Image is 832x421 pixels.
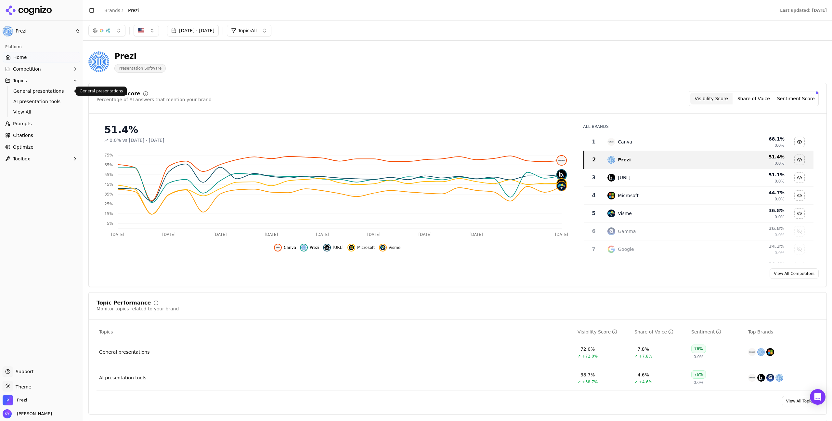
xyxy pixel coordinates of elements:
button: Hide canva data [794,137,805,147]
span: 0.0% [774,214,785,220]
tspan: [DATE] [316,232,329,237]
button: Competition [3,64,80,74]
tr: 6gammaGamma36.8%0.0%Show gamma data [584,223,813,240]
img: prezi [301,245,306,250]
div: Prezi [618,156,631,163]
a: AI presentation tools [11,97,72,106]
tr: 1canvaCanva68.1%0.0%Hide canva data [584,133,813,151]
tr: 2preziPrezi51.4%0.0%Hide prezi data [584,151,813,169]
tspan: [DATE] [111,232,124,237]
div: Platform [3,42,80,52]
div: Monitor topics related to your brand [97,306,179,312]
img: prezi [775,374,783,382]
img: beautiful.ai [607,174,615,182]
button: Hide microsoft data [794,190,805,201]
tspan: 65% [104,163,113,167]
span: View All [13,109,70,115]
tspan: 15% [104,211,113,216]
span: +4.6% [639,379,652,385]
div: Microsoft [618,192,639,199]
span: Theme [13,384,31,389]
button: [DATE] - [DATE] [167,25,219,36]
span: Prezi [128,7,139,14]
span: Topic: All [238,27,257,34]
img: Prezi [88,51,109,72]
button: Hide prezi data [300,244,319,251]
span: 0.0% [694,380,704,385]
img: canva [275,245,280,250]
button: Hide beautiful.ai data [323,244,344,251]
img: beautiful.ai [557,170,566,179]
div: 24.4 % [724,261,785,267]
tr: 3beautiful.ai[URL]51.1%0.0%Hide beautiful.ai data [584,169,813,187]
img: US [138,27,144,34]
tspan: 55% [104,172,113,177]
span: 0.0% [774,232,785,238]
tspan: 75% [104,153,113,157]
img: visme [557,182,566,191]
span: 0.0% [110,137,121,143]
span: 0.0% [694,354,704,360]
img: microsoft [766,348,774,356]
img: Prezi [3,395,13,405]
tspan: 45% [104,182,113,187]
div: 34.3 % [724,243,785,250]
button: Sentiment Score [775,93,817,104]
div: 76% [691,370,706,379]
div: 2 [587,156,601,164]
nav: breadcrumb [104,7,139,14]
button: Hide canva data [274,244,296,251]
th: shareOfVoice [632,325,689,339]
div: General presentations [99,349,150,355]
th: sentiment [689,325,746,339]
button: Hide beautiful.ai data [794,172,805,183]
div: Canva [618,139,632,145]
button: Open organization switcher [3,395,27,405]
div: 51.4% [104,124,570,136]
div: All Brands [583,124,813,129]
div: Prezi [114,51,166,61]
a: View All Competitors [770,268,819,279]
span: vs [DATE] - [DATE] [123,137,164,143]
span: Prezi [17,397,27,403]
div: Visibility Score [578,329,617,335]
div: Percentage of AI answers that mention your brand [97,96,212,103]
th: Top Brands [746,325,819,339]
span: 0.0% [774,250,785,255]
img: Prezi [3,26,13,36]
span: Support [13,368,33,375]
a: AI presentation tools [99,374,146,381]
img: visme [607,210,615,217]
div: 36.8 % [724,225,785,232]
span: +72.0% [582,354,598,359]
div: 7 [586,245,601,253]
button: Show google data [794,244,805,254]
span: Microsoft [357,245,375,250]
div: 51.1 % [724,171,785,178]
div: 7.8% [638,346,649,352]
span: Competition [13,66,41,72]
div: 68.1 % [724,136,785,142]
th: Topics [97,325,575,339]
div: 36.8 % [724,207,785,214]
img: google [607,245,615,253]
span: Topics [99,329,113,335]
div: Data table [583,133,813,384]
div: Visibility Score [97,91,140,96]
button: Hide visme data [379,244,401,251]
span: Topics [13,77,27,84]
span: 0.0% [774,161,785,166]
img: visme [380,245,385,250]
div: Topic Performance [97,300,151,306]
tr: 4microsoftMicrosoft44.7%0.0%Hide microsoft data [584,187,813,205]
button: Share of Voice [733,93,775,104]
button: Topics [3,75,80,86]
span: Prompts [13,120,32,127]
div: 76% [691,345,706,353]
a: General presentations [11,87,72,96]
img: canva [748,374,756,382]
a: Home [3,52,80,62]
span: Presentation Software [114,64,166,73]
img: microsoft [557,179,566,188]
span: General presentations [13,88,70,94]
